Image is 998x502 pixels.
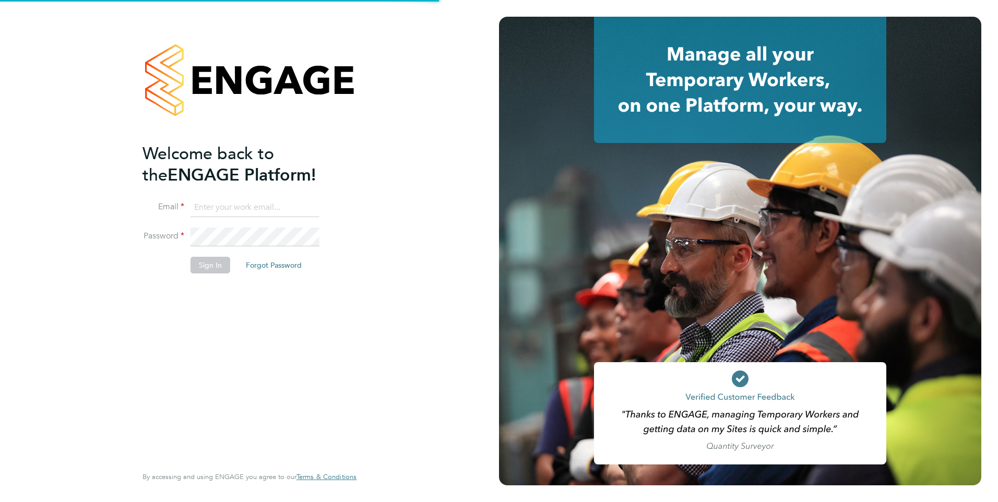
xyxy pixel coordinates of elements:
a: Terms & Conditions [296,473,357,481]
span: Terms & Conditions [296,472,357,481]
span: Welcome back to the [142,144,274,185]
h2: ENGAGE Platform! [142,143,346,186]
label: Email [142,201,184,212]
button: Forgot Password [237,257,310,273]
label: Password [142,231,184,242]
button: Sign In [191,257,230,273]
span: By accessing and using ENGAGE you agree to our [142,472,357,481]
input: Enter your work email... [191,198,319,217]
